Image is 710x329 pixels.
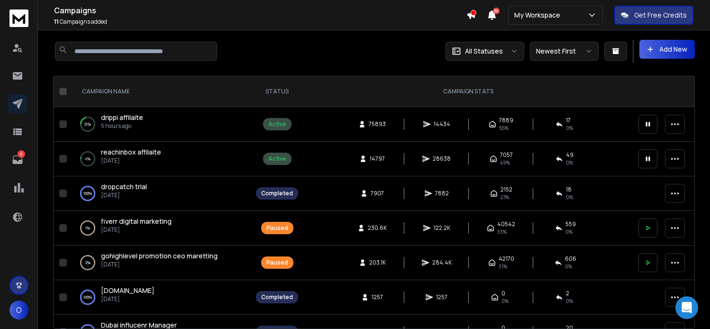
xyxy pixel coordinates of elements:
[304,76,633,107] th: CAMPAIGN STATS
[54,18,59,26] span: 11
[268,155,286,163] div: Active
[530,42,599,61] button: Newest First
[432,259,452,266] span: 284.4K
[566,124,573,132] span: 0 %
[9,301,28,320] button: O
[71,211,250,246] td: 1%fiverr digital marketing[DATE]
[369,259,386,266] span: 203.1K
[465,46,503,56] p: All Statuses
[101,122,143,130] p: 5 hours ago
[372,293,383,301] span: 1257
[85,258,91,267] p: 2 %
[266,259,288,266] div: Paused
[435,190,449,197] span: 7882
[436,293,447,301] span: 1257
[501,186,512,193] span: 2152
[566,159,573,166] span: 0 %
[101,251,218,260] span: gohighlevel promotion ceo maretting
[566,117,571,124] span: 17
[566,151,573,159] span: 49
[54,18,466,26] p: Campaigns added
[101,147,161,157] a: reachinbox affilaite
[639,40,695,59] button: Add New
[101,182,147,192] a: dropcatch trial
[497,220,515,228] span: 40542
[266,224,288,232] div: Paused
[101,286,155,295] a: [DOMAIN_NAME]
[566,290,569,297] span: 2
[83,292,92,302] p: 100 %
[101,192,147,199] p: [DATE]
[71,280,250,315] td: 100%[DOMAIN_NAME][DATE]
[499,255,514,263] span: 42170
[566,186,572,193] span: 18
[499,263,507,270] span: 31 %
[500,159,510,166] span: 49 %
[84,119,91,129] p: 21 %
[8,150,27,169] a: 6
[261,190,293,197] div: Completed
[101,147,161,156] span: reachinbox affilaite
[9,9,28,27] img: logo
[501,297,509,305] span: 0 %
[71,142,250,176] td: 4%reachinbox affilaite[DATE]
[614,6,693,25] button: Get Free Credits
[565,228,573,236] span: 0 %
[261,293,293,301] div: Completed
[566,193,573,201] span: 0 %
[71,176,250,211] td: 100%dropcatch trial[DATE]
[101,113,143,122] a: drippi affilaite
[493,8,500,14] span: 50
[499,117,513,124] span: 7889
[101,226,172,234] p: [DATE]
[497,228,507,236] span: 33 %
[634,10,687,20] p: Get Free Credits
[18,150,25,158] p: 6
[101,295,155,303] p: [DATE]
[101,251,218,261] a: gohighlevel promotion ceo maretting
[565,220,576,228] span: 559
[85,154,91,164] p: 4 %
[54,5,466,16] h1: Campaigns
[675,296,698,319] div: Open Intercom Messenger
[370,155,385,163] span: 14797
[501,290,505,297] span: 0
[501,193,509,201] span: 27 %
[434,224,450,232] span: 122.2K
[371,190,384,197] span: 7907
[85,223,90,233] p: 1 %
[101,261,218,268] p: [DATE]
[566,297,573,305] span: 0 %
[514,10,564,20] p: My Workspace
[565,255,576,263] span: 606
[433,155,451,163] span: 28638
[368,224,387,232] span: 230.6K
[83,189,92,198] p: 100 %
[101,217,172,226] a: fiverr digital marketing
[434,120,450,128] span: 14434
[71,107,250,142] td: 21%drippi affilaite5 hours ago
[565,263,572,270] span: 0 %
[369,120,386,128] span: 75893
[250,76,304,107] th: STATUS
[499,124,509,132] span: 55 %
[71,76,250,107] th: CAMPAIGN NAME
[101,182,147,191] span: dropcatch trial
[101,157,161,164] p: [DATE]
[268,120,286,128] div: Active
[71,246,250,280] td: 2%gohighlevel promotion ceo maretting[DATE]
[500,151,513,159] span: 7057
